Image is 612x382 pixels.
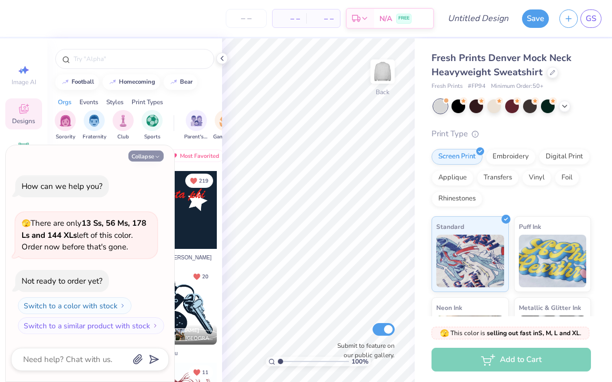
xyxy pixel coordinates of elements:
span: Fraternity [83,133,106,141]
img: Neon Ink [436,316,504,368]
a: GS [580,9,601,28]
div: Vinyl [522,170,551,186]
button: filter button [142,110,163,141]
div: Styles [106,97,124,107]
span: Game Day [213,133,237,141]
button: football [55,74,99,90]
div: bear [180,79,193,85]
div: How can we help you? [22,181,103,192]
img: Club Image [117,115,129,127]
img: Game Day Image [219,115,232,127]
span: There are only left of this color. Order now before that's gone. [22,218,146,252]
span: Standard [436,221,464,232]
div: filter for Sports [142,110,163,141]
img: trend_line.gif [108,79,117,85]
button: homecoming [103,74,160,90]
span: Puff Ink [519,221,541,232]
span: Neon Ink [436,302,462,313]
div: filter for Parent's Weekend [184,110,208,141]
input: – – [226,9,267,28]
div: Digital Print [539,149,590,165]
img: Back [372,61,393,82]
div: Transfers [477,170,519,186]
button: filter button [213,110,237,141]
div: Rhinestones [432,191,483,207]
span: Parent's Weekend [184,133,208,141]
div: Print Type [432,128,591,140]
label: Submit to feature on our public gallery. [332,341,395,360]
button: Unlike [188,269,213,284]
img: Puff Ink [519,235,587,287]
strong: selling out fast in S, M, L and XL [487,329,580,337]
img: Metallic & Glitter Ink [519,316,587,368]
div: filter for Game Day [213,110,237,141]
span: Fresh Prints Denver Mock Neck Heavyweight Sweatshirt [432,52,571,78]
button: filter button [184,110,208,141]
button: Switch to a color with stock [18,297,132,314]
button: Collapse [128,150,164,162]
span: Metallic & Glitter Ink [519,302,581,313]
span: 🫣 [440,328,449,338]
div: Embroidery [486,149,536,165]
span: Minimum Order: 50 + [491,82,544,91]
strong: 13 Ss, 56 Ms, 178 Ls and 144 XLs [22,218,146,240]
div: Events [79,97,98,107]
div: filter for Sorority [55,110,76,141]
img: trend_line.gif [169,79,178,85]
div: Most Favorited [165,149,224,162]
span: – – [279,13,300,24]
button: Unlike [188,365,213,379]
img: Switch to a similar product with stock [152,323,158,329]
span: Image AI [12,78,36,86]
input: Untitled Design [439,8,517,29]
div: Orgs [58,97,72,107]
span: Chi Omega, [GEOGRAPHIC_DATA] [156,335,213,343]
img: Sports Image [146,115,158,127]
button: filter button [55,110,76,141]
span: N/A [379,13,392,24]
span: # FP94 [468,82,486,91]
span: 11 [202,370,208,375]
div: Screen Print [432,149,483,165]
span: 🫣 [22,218,31,228]
img: Sorority Image [59,115,72,127]
button: Save [522,9,549,28]
div: football [72,79,94,85]
span: – – [313,13,334,24]
div: Not ready to order yet? [22,276,103,286]
button: bear [164,74,197,90]
span: 20 [202,274,208,279]
img: Fraternity Image [88,115,100,127]
img: Switch to a color with stock [119,303,126,309]
span: Fresh Prints [432,82,463,91]
span: Club [117,133,129,141]
span: Designs [12,117,35,125]
span: Sports [144,133,160,141]
span: [PERSON_NAME] [156,327,199,334]
div: homecoming [119,79,155,85]
img: trend_line.gif [61,79,69,85]
span: This color is . [440,328,581,338]
span: FREE [398,15,409,22]
div: filter for Fraternity [83,110,106,141]
div: Foil [555,170,579,186]
div: Print Types [132,97,163,107]
button: filter button [83,110,106,141]
span: GS [586,13,596,25]
span: 100 % [352,357,368,366]
div: filter for Club [113,110,134,141]
div: Applique [432,170,474,186]
button: filter button [113,110,134,141]
input: Try "Alpha" [73,54,207,64]
img: Parent's Weekend Image [190,115,203,127]
button: Switch to a similar product with stock [18,317,164,334]
span: Fav by [PERSON_NAME] [153,254,211,262]
img: Standard [436,235,504,287]
span: Sorority [56,133,75,141]
div: Back [376,87,389,97]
